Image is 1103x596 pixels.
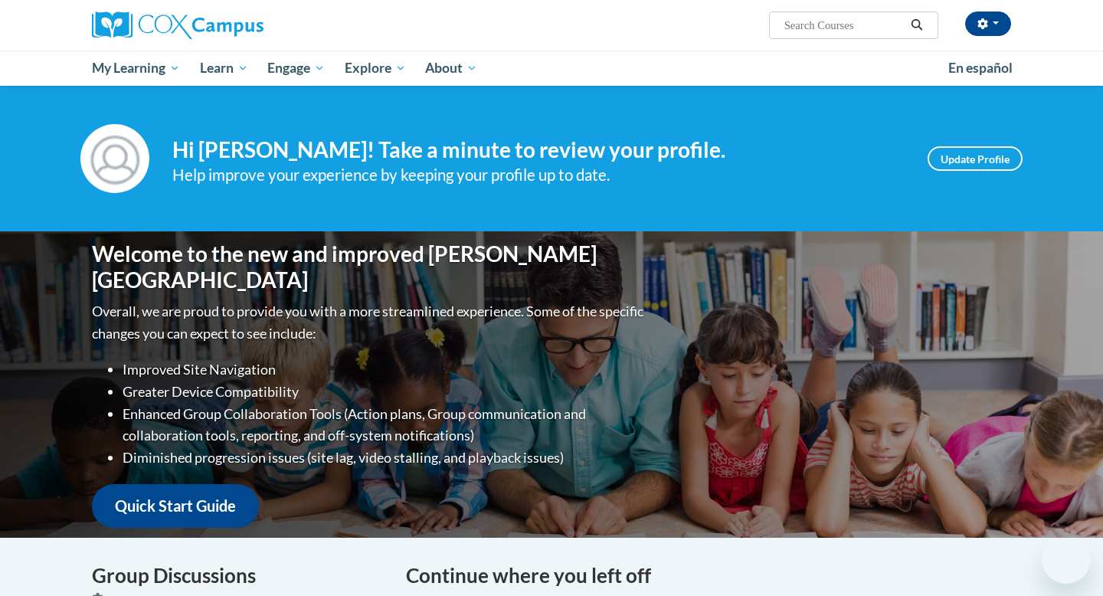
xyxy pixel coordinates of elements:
[92,484,259,528] a: Quick Start Guide
[123,403,647,447] li: Enhanced Group Collaboration Tools (Action plans, Group communication and collaboration tools, re...
[123,447,647,469] li: Diminished progression issues (site lag, video stalling, and playback issues)
[123,359,647,381] li: Improved Site Navigation
[425,59,477,77] span: About
[190,51,258,86] a: Learn
[905,16,928,34] button: Search
[1042,535,1091,584] iframe: Button to launch messaging window
[948,60,1013,76] span: En español
[123,381,647,403] li: Greater Device Compatibility
[345,59,406,77] span: Explore
[335,51,416,86] a: Explore
[406,561,1011,591] h4: Continue where you left off
[92,241,647,293] h1: Welcome to the new and improved [PERSON_NAME][GEOGRAPHIC_DATA]
[267,59,325,77] span: Engage
[928,146,1023,171] a: Update Profile
[92,561,383,591] h4: Group Discussions
[965,11,1011,36] button: Account Settings
[257,51,335,86] a: Engage
[172,162,905,188] div: Help improve your experience by keeping your profile up to date.
[200,59,248,77] span: Learn
[416,51,488,86] a: About
[69,51,1034,86] div: Main menu
[92,59,180,77] span: My Learning
[82,51,190,86] a: My Learning
[172,137,905,163] h4: Hi [PERSON_NAME]! Take a minute to review your profile.
[92,300,647,345] p: Overall, we are proud to provide you with a more streamlined experience. Some of the specific cha...
[80,124,149,193] img: Profile Image
[783,16,905,34] input: Search Courses
[938,52,1023,84] a: En español
[92,11,263,39] img: Cox Campus
[92,11,383,39] a: Cox Campus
